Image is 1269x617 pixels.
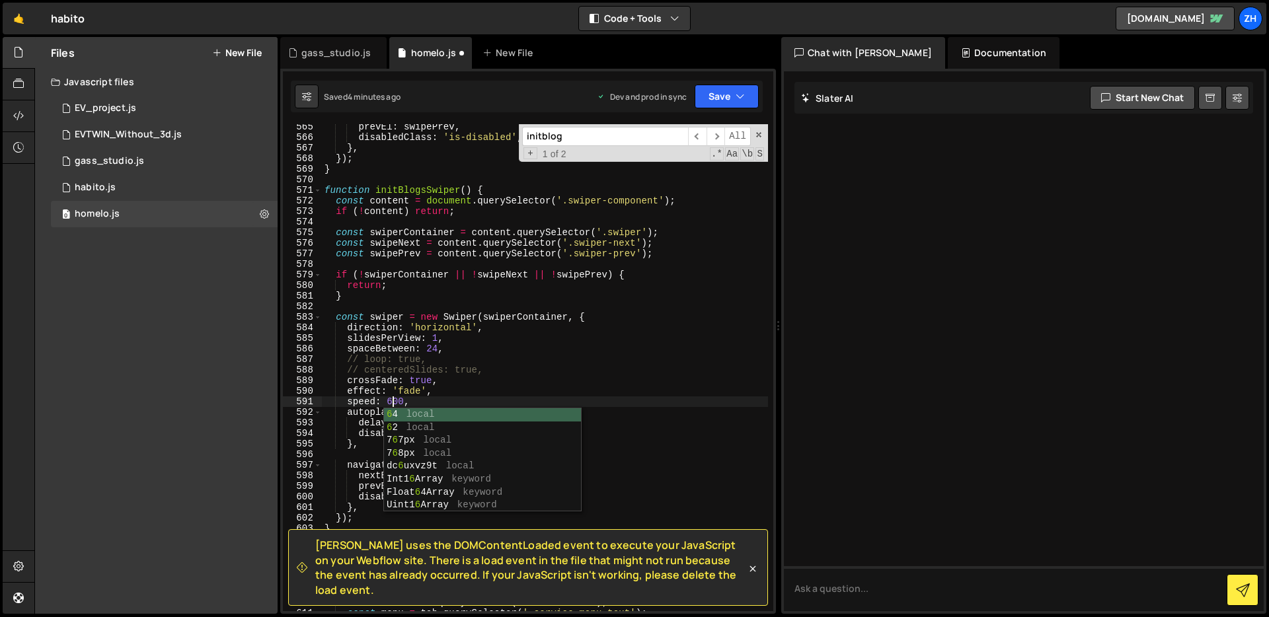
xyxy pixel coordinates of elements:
[283,270,322,280] div: 579
[283,164,322,174] div: 569
[283,196,322,206] div: 572
[283,513,322,523] div: 602
[522,127,688,146] input: Search for
[283,597,322,608] div: 610
[35,69,278,95] div: Javascript files
[283,344,322,354] div: 586
[948,37,1059,69] div: Documentation
[283,333,322,344] div: 585
[283,534,322,544] div: 604
[283,439,322,449] div: 595
[801,92,854,104] h2: Slater AI
[51,148,278,174] div: 13378/43790.js
[482,46,538,59] div: New File
[781,37,945,69] div: Chat with [PERSON_NAME]
[283,502,322,513] div: 601
[283,386,322,396] div: 590
[579,7,690,30] button: Code + Tools
[283,174,322,185] div: 570
[283,576,322,587] div: 608
[283,291,322,301] div: 581
[283,238,322,248] div: 576
[283,354,322,365] div: 587
[75,182,116,194] div: habito.js
[283,280,322,291] div: 580
[51,46,75,60] h2: Files
[707,127,725,146] span: ​
[283,153,322,164] div: 568
[755,147,764,161] span: Search In Selection
[348,91,401,102] div: 4 minutes ago
[283,460,322,470] div: 597
[75,208,120,220] div: homelo.js
[688,127,707,146] span: ​
[283,555,322,565] div: 606
[283,143,322,153] div: 567
[725,147,739,161] span: CaseSensitive Search
[75,155,144,167] div: gass_studio.js
[283,185,322,196] div: 571
[324,91,401,102] div: Saved
[411,46,456,59] div: homelo.js
[740,147,754,161] span: Whole Word Search
[51,174,278,201] div: 13378/33578.js
[283,428,322,439] div: 594
[283,312,322,322] div: 583
[1090,86,1195,110] button: Start new chat
[283,565,322,576] div: 607
[283,375,322,386] div: 589
[283,470,322,481] div: 598
[283,322,322,333] div: 584
[75,129,182,141] div: EVTWIN_Without_3d.js
[710,147,724,161] span: RegExp Search
[3,3,35,34] a: 🤙
[724,127,751,146] span: Alt-Enter
[283,259,322,270] div: 578
[62,210,70,221] span: 0
[283,407,322,417] div: 592
[283,544,322,555] div: 605
[283,587,322,597] div: 609
[51,122,278,148] div: 13378/41195.js
[283,449,322,460] div: 596
[283,481,322,491] div: 599
[301,46,371,59] div: gass_studio.js
[75,102,136,114] div: EV_project.js
[51,11,85,26] div: habito
[283,132,322,143] div: 566
[1239,7,1262,30] a: zh
[283,301,322,312] div: 582
[283,365,322,375] div: 588
[283,523,322,534] div: 603
[51,95,278,122] div: 13378/40224.js
[283,206,322,217] div: 573
[283,491,322,502] div: 600
[315,538,746,597] span: [PERSON_NAME] uses the DOMContentLoaded event to execute your JavaScript on your Webflow site. Th...
[212,48,262,58] button: New File
[283,417,322,428] div: 593
[597,91,687,102] div: Dev and prod in sync
[283,217,322,227] div: 574
[1116,7,1235,30] a: [DOMAIN_NAME]
[283,396,322,407] div: 591
[283,122,322,132] div: 565
[537,149,572,159] span: 1 of 2
[283,248,322,259] div: 577
[695,85,759,108] button: Save
[51,201,278,227] div: 13378/44011.js
[283,227,322,238] div: 575
[523,147,537,159] span: Toggle Replace mode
